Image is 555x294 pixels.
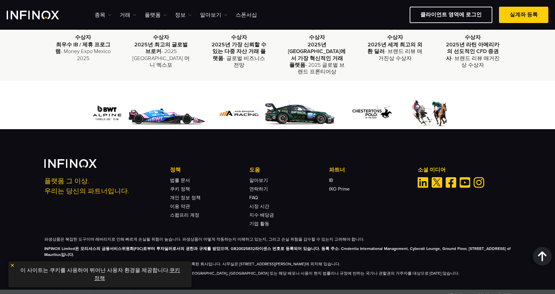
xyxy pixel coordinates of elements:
[55,41,110,55] strong: 최우수 IB / 제휴 프로그램
[236,11,257,19] a: 스폰서십
[12,265,188,284] p: 이 사이트는 쿠키를 사용하여 뛰어난 사용자 환경을 제공합니다. .
[44,236,511,242] p: 파생상품은 복잡한 도구이며 레버리지로 인해 빠르게 손실될 위험이 높습니다. 파생상품이 어떻게 작동하는지 이해하고 있는지, 그리고 손실 위험을 감수할 수 있는지 고려해야 합니다.
[329,186,350,192] a: IXO Prime
[366,41,424,62] p: - 브랜드 리뷰 매거진상 수상자
[210,41,268,68] p: - 글로벌 비즈니스 전망
[249,204,269,209] a: 시장 시간
[134,41,188,55] strong: 2025년 최고의 글로벌 브로커
[499,7,548,23] a: 실계좌 등록
[444,41,502,68] p: - 브랜드 리뷰 매거진상 수상자
[54,41,112,62] p: - Money Expo Mexico 2025
[231,34,247,41] strong: 수상자
[288,41,346,75] p: - 2025 글로벌 브랜드 프론티어상
[249,195,258,201] a: FAQ
[7,11,75,19] a: INFINOX Logo
[309,34,325,41] strong: 수상자
[249,186,268,192] a: 연락하기
[95,11,111,19] a: 종목
[145,11,167,19] a: 플랫폼
[170,212,199,218] a: 스왑프리 계정
[249,221,269,227] a: 기업 활동
[10,263,15,268] img: yellow close icon
[288,41,346,68] strong: 2025년 [GEOGRAPHIC_DATA]에서 가장 혁신적인 거래 플랫폼
[132,41,190,68] p: - 2025 [GEOGRAPHIC_DATA] 머니 엑스포
[170,195,201,201] a: 개인 정보 정책
[44,246,511,257] strong: INFINOX Limited은 모리셔스의 금융서비스위원회(FSC)로부터 투자딜러로서의 권한과 규제를 받았으며, GB20025832라이센스 번호로 등록되어 있습니다. 등록 주소...
[175,11,192,19] a: 정보
[170,166,249,174] p: 정책
[465,34,481,41] strong: 수상자
[170,186,190,192] a: 쿠키 정책
[75,34,91,41] strong: 수상자
[410,7,492,23] a: 클라이언트 영역에 로그인
[153,34,169,41] strong: 수상자
[44,176,161,196] p: 플랫폼 그 이상. 우리는 당신의 파트너입니다.
[329,166,408,174] p: 파트너
[249,178,268,183] a: 알아보기
[200,11,227,19] a: 알아보기
[120,11,136,19] a: 거래
[44,261,511,267] p: INFINOX Global Limited, 상호명 INFINOX는 등록 번호 A000001246로 Anguilla에 등록된 회사입니다. 사무실은 [STREET_ADDRESS]...
[170,178,190,183] a: 법률 문서
[329,178,333,183] a: IB
[249,166,329,174] p: 도움
[44,270,511,276] p: 이 사이트의 정보는 아프가니스탄, [GEOGRAPHIC_DATA], [GEOGRAPHIC_DATA], [GEOGRAPHIC_DATA], [GEOGRAPHIC_DATA] 또는 ...
[446,41,500,62] strong: 2025년 라틴 아메리카의 선도적인 CFD 증권사
[170,204,190,209] a: 이용 약관
[367,41,422,55] strong: 2025년 세계 최고의 외환 딜러
[212,41,266,62] strong: 2025년 가장 신뢰할 수 있는 다중 자산 거래 플랫폼
[249,212,274,218] a: 지수 배당금
[387,34,403,41] strong: 수상자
